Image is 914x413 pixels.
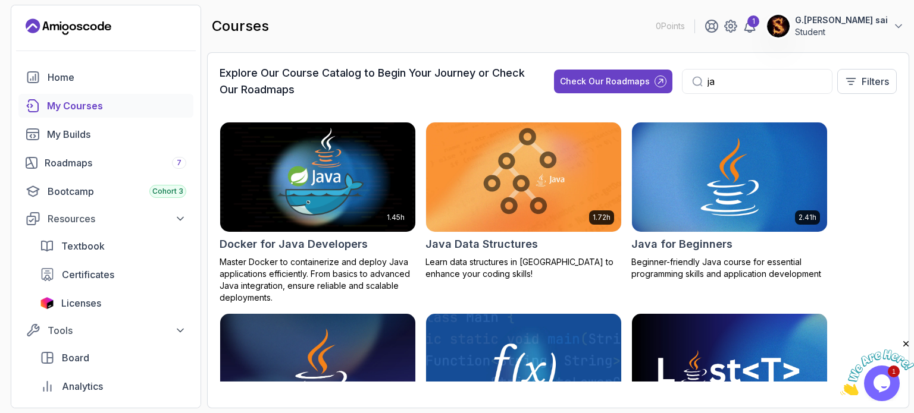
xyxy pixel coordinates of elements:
img: Docker for Java Developers card [220,122,415,232]
div: My Courses [47,99,186,113]
a: 1 [743,19,757,33]
p: Learn data structures in [GEOGRAPHIC_DATA] to enhance your coding skills! [425,256,622,280]
p: 0 Points [656,20,685,32]
a: certificates [33,263,193,286]
div: Roadmaps [45,156,186,170]
img: Java for Beginners card [632,122,827,232]
p: Master Docker to containerize and deploy Java applications efficiently. From basics to advanced J... [220,256,416,304]
h2: Docker for Java Developers [220,236,368,253]
iframe: chat widget [840,339,914,395]
span: Cohort 3 [152,187,183,196]
button: Tools [18,320,193,341]
div: Check Our Roadmaps [560,75,650,87]
h2: Java for Beginners [631,236,733,253]
a: bootcamp [18,179,193,203]
div: Tools [48,323,186,338]
p: 1.72h [593,213,611,222]
span: Certificates [62,267,114,282]
a: analytics [33,374,193,398]
a: board [33,346,193,370]
button: Filters [837,69,897,94]
h2: Java Data Structures [425,236,538,253]
p: 1.45h [387,213,405,222]
p: 2.41h [799,213,816,222]
div: Resources [48,212,186,226]
button: user profile imageG.[PERSON_NAME] saiStudent [766,14,904,38]
a: home [18,65,193,89]
span: Analytics [62,379,103,393]
p: Filters [862,74,889,89]
div: My Builds [47,127,186,141]
a: Docker for Java Developers card1.45hDocker for Java DevelopersMaster Docker to containerize and d... [220,122,416,304]
h2: courses [212,17,269,36]
a: textbook [33,234,193,258]
a: roadmaps [18,151,193,175]
button: Check Our Roadmaps [554,70,672,93]
span: Board [62,351,89,365]
p: Beginner-friendly Java course for essential programming skills and application development [631,256,828,280]
div: Bootcamp [48,184,186,198]
img: user profile image [767,15,790,37]
p: G.[PERSON_NAME] sai [795,14,888,26]
a: courses [18,94,193,118]
a: builds [18,122,193,146]
a: licenses [33,291,193,315]
img: jetbrains icon [40,297,54,309]
div: 1 [747,15,759,27]
span: Textbook [61,239,105,253]
div: Home [48,70,186,84]
input: Search... [708,74,822,89]
button: Resources [18,208,193,229]
a: Landing page [26,17,111,36]
p: Student [795,26,888,38]
h3: Explore Our Course Catalog to Begin Your Journey or Check Our Roadmaps [220,65,533,98]
a: Java Data Structures card1.72hJava Data StructuresLearn data structures in [GEOGRAPHIC_DATA] to e... [425,122,622,280]
span: 7 [177,158,181,168]
a: Java for Beginners card2.41hJava for BeginnersBeginner-friendly Java course for essential program... [631,122,828,280]
span: Licenses [61,296,101,310]
img: Java Data Structures card [426,122,621,232]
